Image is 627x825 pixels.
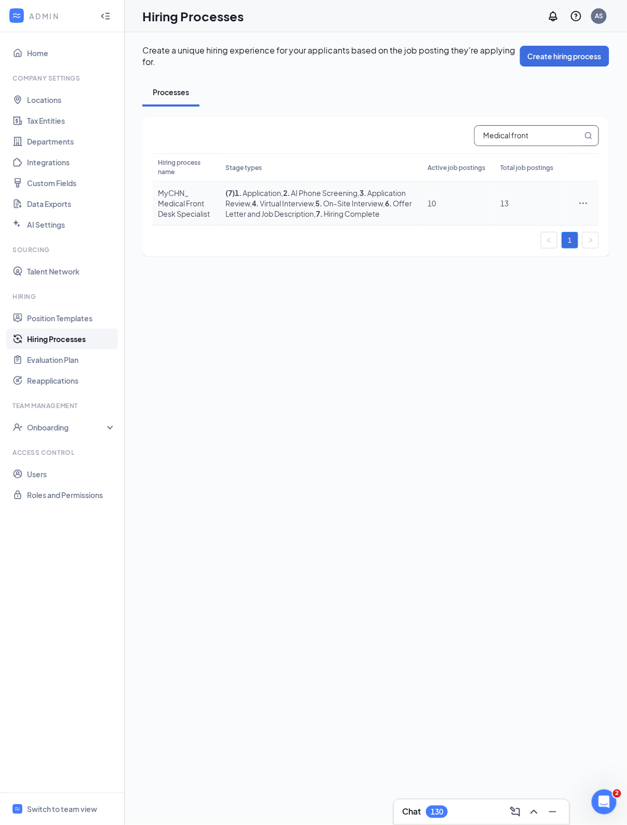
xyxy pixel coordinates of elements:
h1: Hiring Processes [142,7,244,25]
div: Hiring [12,292,114,301]
div: Company Settings [12,74,114,83]
a: Evaluation Plan [27,349,116,370]
button: ComposeMessage [507,804,524,820]
a: Custom Fields [27,173,116,193]
span: ( 7 ) [225,188,235,198]
a: Roles and Permissions [27,484,116,505]
svg: Notifications [547,10,559,22]
span: left [546,237,552,243]
svg: Minimize [546,806,559,818]
div: Access control [12,448,114,457]
button: left [541,232,557,248]
svg: WorkstreamLogo [11,10,22,21]
svg: ChevronUp [528,806,540,818]
button: ChevronUp [526,804,542,820]
div: 13 [500,198,563,208]
a: Hiring Processes [27,329,116,349]
a: Departments [27,131,116,152]
a: Reapplications [27,370,116,391]
a: Talent Network [27,261,116,282]
iframe: Intercom live chat [592,790,617,815]
div: Onboarding [27,422,107,433]
span: 10 [428,199,436,208]
span: , On-Site Interview [313,199,383,208]
div: Sourcing [12,245,114,254]
h3: Chat [402,806,421,818]
svg: Ellipses [578,198,589,208]
div: ADMIN [29,11,91,21]
span: , Virtual Interview [250,199,313,208]
input: Search hiring processes [475,126,582,146]
svg: WorkstreamLogo [14,806,21,813]
span: , AI Phone Screening [281,188,357,198]
th: Stage types [220,153,422,181]
button: Minimize [544,804,561,820]
svg: MagnifyingGlass [584,132,593,140]
b: 7 . [316,209,323,218]
div: MyCHN_ Medical Front Desk Specialist [158,188,215,219]
th: Active job postings [422,153,495,181]
span: , Hiring Complete [314,209,380,218]
li: Next Page [582,232,599,248]
a: Home [27,43,116,63]
div: 130 [431,808,443,817]
a: 1 [562,232,578,248]
span: 2 [613,790,621,798]
button: Create hiring process [520,46,609,67]
b: 3 . [359,188,366,198]
div: Processes [153,87,189,97]
li: Previous Page [541,232,557,248]
b: 1 . [235,188,242,198]
div: Team Management [12,401,114,410]
svg: UserCheck [12,422,23,433]
a: Data Exports [27,193,116,214]
b: 6 . [385,199,392,208]
a: Users [27,464,116,484]
a: Locations [27,89,116,110]
b: 5 . [315,199,322,208]
span: Hiring process name [158,159,201,176]
div: AS [595,11,603,20]
span: Application [235,188,281,198]
svg: ComposeMessage [509,806,522,818]
a: Position Templates [27,308,116,329]
svg: QuestionInfo [570,10,582,22]
p: Create a unique hiring experience for your applicants based on the job posting they're applying for. [142,45,520,68]
a: AI Settings [27,214,116,235]
button: right [582,232,599,248]
span: right [588,237,594,243]
b: 2 . [283,188,290,198]
svg: Collapse [100,11,111,21]
div: Switch to team view [27,804,97,815]
b: 4 . [252,199,259,208]
a: Integrations [27,152,116,173]
th: Total job postings [495,153,568,181]
a: Tax Entities [27,110,116,131]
